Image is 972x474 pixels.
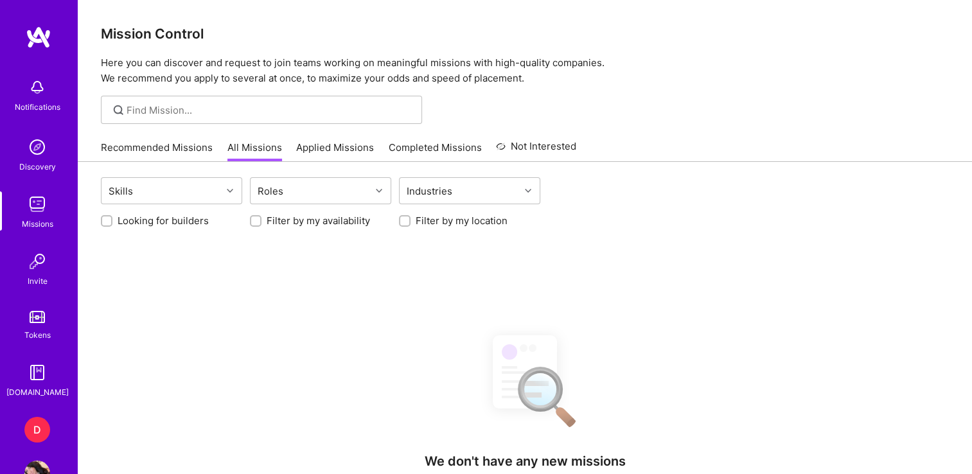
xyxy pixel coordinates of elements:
[376,188,382,194] i: icon Chevron
[111,103,126,118] i: icon SearchGrey
[227,141,282,162] a: All Missions
[24,417,50,443] div: D
[19,160,56,173] div: Discovery
[525,188,531,194] i: icon Chevron
[127,103,412,117] input: Find Mission...
[296,141,374,162] a: Applied Missions
[15,100,60,114] div: Notifications
[389,141,482,162] a: Completed Missions
[26,26,51,49] img: logo
[30,311,45,323] img: tokens
[227,188,233,194] i: icon Chevron
[118,214,209,227] label: Looking for builders
[267,214,370,227] label: Filter by my availability
[496,139,576,162] a: Not Interested
[6,385,69,399] div: [DOMAIN_NAME]
[24,360,50,385] img: guide book
[254,182,287,200] div: Roles
[24,134,50,160] img: discovery
[22,217,53,231] div: Missions
[24,328,51,342] div: Tokens
[416,214,508,227] label: Filter by my location
[24,75,50,100] img: bell
[105,182,136,200] div: Skills
[403,182,455,200] div: Industries
[101,55,949,86] p: Here you can discover and request to join teams working on meaningful missions with high-quality ...
[470,324,579,436] img: No Results
[28,274,48,288] div: Invite
[425,453,626,469] h4: We don't have any new missions
[101,26,949,42] h3: Mission Control
[24,249,50,274] img: Invite
[21,417,53,443] a: D
[24,191,50,217] img: teamwork
[101,141,213,162] a: Recommended Missions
